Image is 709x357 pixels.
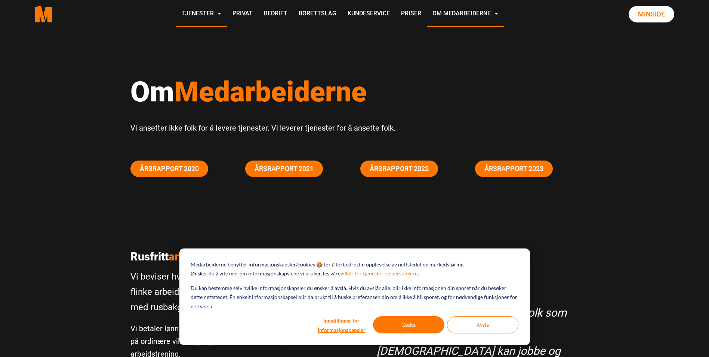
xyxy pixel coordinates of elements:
[130,122,579,134] p: Vi ansetter ikke folk for å levere tjenester. Vi leverer tjenester for å ansette folk.
[191,269,419,278] p: Ønsker du å vite mer om informasjonskapslene vi bruker, les våre .
[227,1,258,27] a: Privat
[342,1,395,27] a: Kundeservice
[629,6,674,22] a: Minside
[174,75,367,108] span: Medarbeiderne
[245,161,323,177] a: Årsrapport 2021
[169,250,200,263] span: arbeid
[360,161,438,177] a: Årsrapport 2022
[293,1,342,27] a: Borettslag
[340,269,418,278] a: vilkår for tjenester og personvern
[130,269,349,315] p: Vi beviser hver eneste dag at man kan få lojale og flinke arbeidsfolk dersom man bare rekrutterer...
[373,316,444,333] button: Godta
[313,316,370,333] button: Innstillinger for informasjonskapsler
[191,284,518,311] p: Du kan bestemme selv hvilke informasjonskapsler du ønsker å avslå. Hvis du avslår alle, blir ikke...
[475,161,553,177] a: Årsrapport 2023
[447,316,518,333] button: Avslå
[176,1,227,27] a: Tjenester
[130,75,579,109] h1: Om
[179,248,530,345] div: Cookie banner
[130,250,349,263] p: Rusfritt
[258,1,293,27] a: Bedrift
[191,260,465,269] p: Medarbeiderne benytter informasjonskapsler/cookies 🍪 for å forbedre din opplevelse av nettstedet ...
[427,1,504,27] a: Om Medarbeiderne
[395,1,427,27] a: Priser
[130,161,208,177] a: Årsrapport 2020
